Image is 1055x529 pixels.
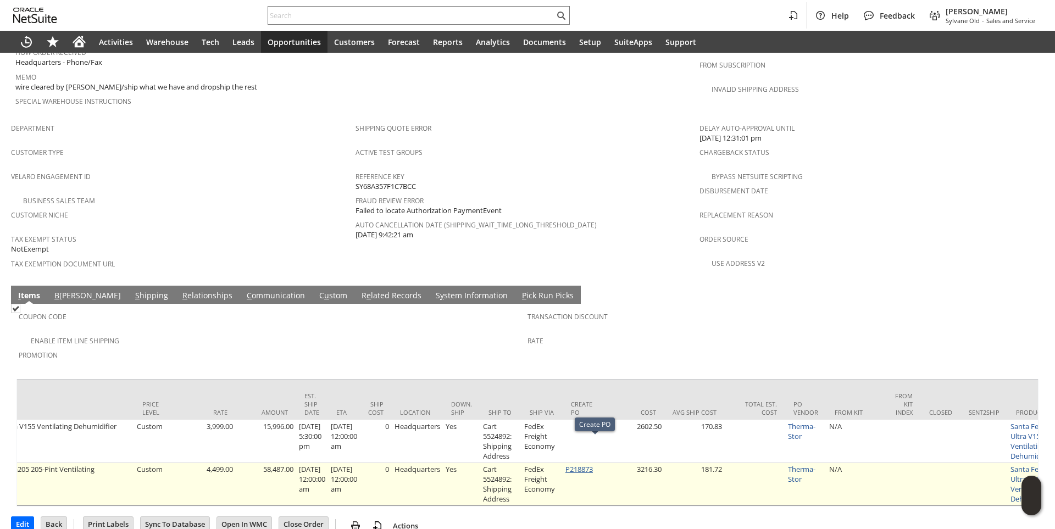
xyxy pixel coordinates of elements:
td: 58,487.00 [236,463,296,505]
input: Search [268,9,554,22]
a: Warehouse [140,31,195,53]
a: Use Address V2 [712,259,765,268]
div: Ship Cost [368,400,384,416]
a: Invalid Shipping Address [712,85,799,94]
td: Cart 5524892: Shipping Address [480,420,521,463]
span: - [982,16,984,25]
span: C [247,290,252,300]
a: Enable Item Line Shipping [31,336,119,346]
div: Ship To [488,408,513,416]
a: SuiteApps [608,31,659,53]
a: Leads [226,31,261,53]
span: Setup [579,37,601,47]
div: Ship Via [530,408,554,416]
div: Closed [929,408,952,416]
div: Amount [244,408,288,416]
svg: Search [554,9,568,22]
td: Custom [134,463,175,505]
td: Cart 5524892: Shipping Address [480,463,521,505]
a: Chargeback Status [699,148,769,157]
td: [DATE] 12:00:00 am [328,420,360,463]
td: 15,996.00 [236,420,296,463]
a: Disbursement Date [699,186,768,196]
a: Support [659,31,703,53]
td: N/A [826,463,887,505]
a: Unrolled view on [1024,288,1037,301]
div: From Kit Index [895,392,913,416]
span: u [324,290,329,300]
td: 4,499.00 [175,463,236,505]
span: Analytics [476,37,510,47]
td: 0 [360,463,392,505]
a: B[PERSON_NAME] [52,290,124,302]
div: Price Level [142,400,167,416]
td: N/A [826,420,887,463]
span: Reports [433,37,463,47]
span: Opportunities [268,37,321,47]
span: Sylvane Old [946,16,980,25]
a: Relationships [180,290,235,302]
a: P218873 [565,464,593,474]
span: Support [665,37,696,47]
td: Yes [443,463,480,505]
span: Activities [99,37,133,47]
a: Replacement reason [699,210,773,220]
span: Forecast [388,37,420,47]
a: Therma-Stor [788,421,815,441]
a: Fraud Review Error [356,196,424,205]
div: Down. Ship [451,400,472,416]
a: Department [11,124,54,133]
a: From Subscription [699,60,765,70]
a: Velaro Engagement ID [11,172,91,181]
span: e [367,290,371,300]
span: B [54,290,59,300]
span: Feedback [880,10,915,21]
td: [DATE] 12:00:00 am [296,463,328,505]
div: PO Vendor [793,400,818,416]
a: Promotion [19,350,58,360]
span: Tech [202,37,219,47]
a: Shipping Quote Error [356,124,431,133]
div: Est. Ship Date [304,392,320,416]
div: Avg Ship Cost [673,408,717,416]
a: Reference Key [356,172,404,181]
a: Opportunities [261,31,327,53]
div: ETA [336,408,352,416]
span: Help [831,10,849,21]
a: Tax Exemption Document URL [11,259,115,269]
a: Bypass NetSuite Scripting [712,172,803,181]
div: From Kit [835,408,879,416]
a: Santa Fe Ultra V205 Ventilating Dehumidifier [1010,464,1053,504]
span: Headquarters - Phone/Fax [15,57,102,68]
span: [PERSON_NAME] [946,6,1035,16]
a: Special Warehouse Instructions [15,97,131,106]
div: Shortcuts [40,31,66,53]
a: Customers [327,31,381,53]
a: Transaction Discount [527,312,608,321]
svg: Shortcuts [46,35,59,48]
a: Order Source [699,235,748,244]
td: FedEx Freight Economy [521,463,563,505]
td: 181.72 [664,463,725,505]
span: SuiteApps [614,37,652,47]
span: SY68A357F1C7BCC [356,181,416,192]
span: wire cleared by [PERSON_NAME]/ship what we have and dropship the rest [15,82,257,92]
svg: Home [73,35,86,48]
span: NotExempt [11,244,49,254]
a: Reports [426,31,469,53]
td: 0 [360,420,392,463]
span: [DATE] 12:31:01 pm [699,133,762,143]
span: Customers [334,37,375,47]
a: Forecast [381,31,426,53]
a: Active Test Groups [356,148,423,157]
a: Setup [573,31,608,53]
td: [DATE] 5:30:00 pm [296,420,328,463]
span: S [135,290,140,300]
div: Rate [184,408,227,416]
svg: logo [13,8,57,23]
a: Therma-Stor [788,464,815,484]
a: Shipping [132,290,171,302]
td: [DATE] 12:00:00 am [328,463,360,505]
a: Customer Type [11,148,64,157]
svg: Recent Records [20,35,33,48]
